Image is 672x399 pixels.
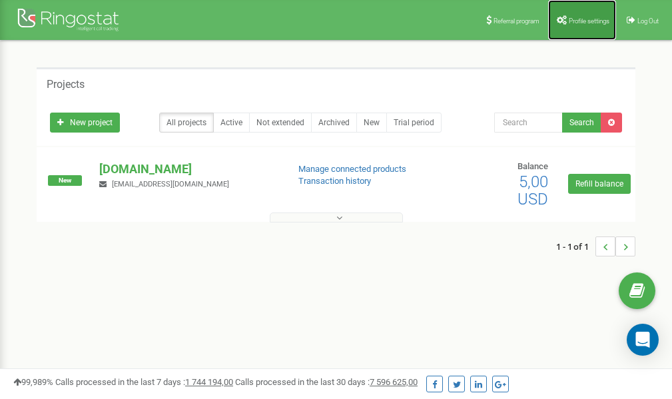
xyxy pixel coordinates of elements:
[494,17,539,25] span: Referral program
[50,113,120,133] a: New project
[568,174,631,194] a: Refill balance
[637,17,659,25] span: Log Out
[569,17,609,25] span: Profile settings
[562,113,601,133] button: Search
[627,324,659,356] div: Open Intercom Messenger
[99,161,276,178] p: [DOMAIN_NAME]
[55,377,233,387] span: Calls processed in the last 7 days :
[556,223,635,270] nav: ...
[370,377,418,387] u: 7 596 625,00
[213,113,250,133] a: Active
[13,377,53,387] span: 99,989%
[112,180,229,189] span: [EMAIL_ADDRESS][DOMAIN_NAME]
[298,176,371,186] a: Transaction history
[48,175,82,186] span: New
[386,113,442,133] a: Trial period
[517,173,548,208] span: 5,00 USD
[556,236,595,256] span: 1 - 1 of 1
[159,113,214,133] a: All projects
[298,164,406,174] a: Manage connected products
[249,113,312,133] a: Not extended
[517,161,548,171] span: Balance
[356,113,387,133] a: New
[235,377,418,387] span: Calls processed in the last 30 days :
[311,113,357,133] a: Archived
[494,113,563,133] input: Search
[185,377,233,387] u: 1 744 194,00
[47,79,85,91] h5: Projects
